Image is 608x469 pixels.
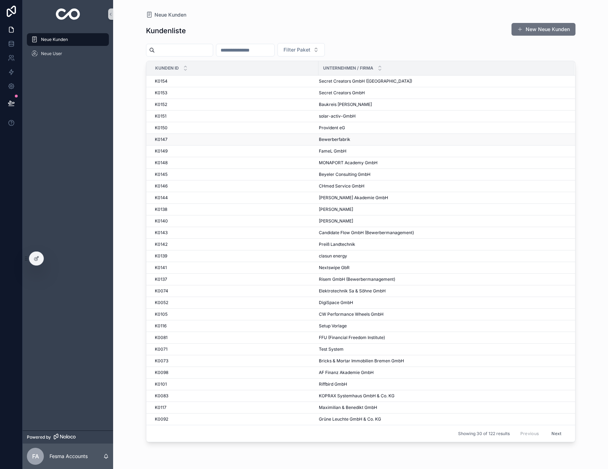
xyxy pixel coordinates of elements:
[319,370,566,375] a: AF Finanz Akademie GmbH
[155,148,168,154] span: K0149
[319,230,566,236] a: Candidate Flow GmbH (Bewerbermanagement)
[319,253,347,259] span: clasun energy
[319,218,566,224] a: [PERSON_NAME]
[319,335,566,340] a: FFU (Financial Freedom Institute)
[319,346,566,352] a: Test System
[155,172,314,177] a: K0145
[319,102,372,107] span: Baukreis [PERSON_NAME]
[319,300,353,305] span: DigiSpace GmbH
[27,33,109,46] a: Neue Kunden
[155,207,167,212] span: K0138
[319,242,566,247] a: Preiß Landtechnik
[155,335,168,340] span: K0081
[23,431,113,444] a: Powered by
[319,358,566,364] a: Bricks & Mortar Immobilien Bremen GmbH
[319,393,566,399] a: KOPRAX Systemhaus GmbH & Co. KG
[146,11,186,18] a: Neue Kunden
[155,253,167,259] span: K0139
[155,195,168,201] span: K0144
[319,125,345,131] span: Provident eG
[155,300,314,305] a: K0052
[49,453,88,460] p: Fesma Accounts
[155,102,314,107] a: K0152
[155,416,168,422] span: K0092
[155,277,314,282] a: K0137
[41,37,68,42] span: Neue Kunden
[277,43,325,57] button: Select Button
[319,311,384,317] span: CW Performance Wheels GmbH
[155,358,168,364] span: K0073
[319,323,347,329] span: Setup Vorlage
[155,78,168,84] span: K0154
[155,311,168,317] span: K0105
[41,51,62,57] span: Neue User
[23,28,113,69] div: scrollable content
[155,172,168,177] span: K0145
[155,183,168,189] span: K0146
[146,26,186,36] h1: Kundenliste
[319,160,566,166] a: MONAPORT Academy GmbH
[155,242,168,247] span: K0142
[319,277,566,282] a: Risem GmbH (Bewerbermanagement)
[319,113,356,119] span: solar-activ-GmbH
[319,277,395,282] span: Risem GmbH (Bewerbermanagement)
[155,218,314,224] a: K0140
[155,370,314,375] a: K0098
[56,8,80,20] img: App logo
[319,358,404,364] span: Bricks & Mortar Immobilien Bremen GmbH
[155,230,314,236] a: K0143
[319,148,346,154] span: FameL GmbH
[155,160,314,166] a: K0148
[319,253,566,259] a: clasun energy
[319,416,381,422] span: Grüne Leuchte GmbH & Co. KG
[319,288,386,294] span: Elektrotechnik Sa & Söhne GmbH
[155,102,167,107] span: K0152
[155,381,314,387] a: K0101
[319,137,566,142] a: Bewerberfabrik
[154,11,186,18] span: Neue Kunden
[319,125,566,131] a: Provident eG
[155,393,314,399] a: K0083
[319,405,566,410] a: Maximilian & Benedikt GmbH
[319,207,353,212] span: [PERSON_NAME]
[155,393,168,399] span: K0083
[155,230,168,236] span: K0143
[319,78,566,84] a: Secret Creators GmbH ([GEOGRAPHIC_DATA])
[27,434,51,440] span: Powered by
[319,405,377,410] span: Maximilian & Benedikt GmbH
[32,452,39,461] span: FA
[319,78,412,84] span: Secret Creators GmbH ([GEOGRAPHIC_DATA])
[319,242,355,247] span: Preiß Landtechnik
[319,393,394,399] span: KOPRAX Systemhaus GmbH & Co. KG
[155,346,314,352] a: K0071
[155,113,314,119] a: K0151
[27,47,109,60] a: Neue User
[319,370,374,375] span: AF Finanz Akademie GmbH
[155,253,314,259] a: K0139
[155,416,314,422] a: K0092
[511,23,575,36] button: New Neue Kunden
[546,428,566,439] button: Next
[319,183,364,189] span: CHmed Service GmbH
[155,323,166,329] span: K0116
[319,265,350,271] span: Nextswipe GbR
[319,288,566,294] a: Elektrotechnik Sa & Söhne GmbH
[155,125,314,131] a: K0150
[319,183,566,189] a: CHmed Service GmbH
[319,300,566,305] a: DigiSpace GmbH
[319,90,566,96] a: Secret Creators GmbH
[319,102,566,107] a: Baukreis [PERSON_NAME]
[319,346,344,352] span: Test System
[155,195,314,201] a: K0144
[155,183,314,189] a: K0146
[155,265,167,271] span: K0141
[458,431,510,437] span: Showing 30 of 122 results
[155,113,166,119] span: K0151
[155,65,179,71] span: Kunden ID
[319,90,365,96] span: Secret Creators GmbH
[319,137,350,142] span: Bewerberfabrik
[155,335,314,340] a: K0081
[155,242,314,247] a: K0142
[155,300,168,305] span: K0052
